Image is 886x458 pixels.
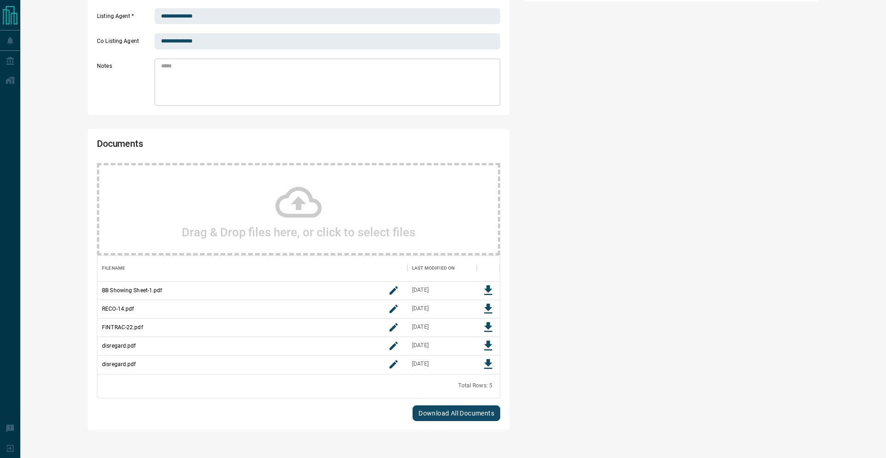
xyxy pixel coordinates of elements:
button: Download File [479,318,497,337]
button: rename button [384,300,403,318]
div: Last Modified On [412,255,455,281]
label: Co Listing Agent [97,37,152,49]
h2: Documents [97,138,339,154]
p: disregard.pdf [102,342,136,350]
button: rename button [384,318,403,337]
button: Download File [479,337,497,355]
button: rename button [384,337,403,355]
p: BB Showing Sheet-1.pdf [102,286,162,295]
div: Total Rows: 5 [458,382,492,390]
button: Download All Documents [413,405,500,421]
h2: Drag & Drop files here, or click to select files [182,225,415,239]
div: Filename [102,255,125,281]
div: Filename [97,255,407,281]
label: Notes [97,62,152,106]
p: RECO-14.pdf [102,305,134,313]
button: Download File [479,355,497,374]
button: Download File [479,281,497,300]
div: Last Modified On [407,255,477,281]
div: Oct 8, 2025 [412,305,429,313]
div: Oct 8, 2025 [412,323,429,331]
div: Drag & Drop files here, or click to select files [97,163,500,255]
div: Oct 8, 2025 [412,286,429,294]
button: Download File [479,300,497,318]
div: Oct 15, 2025 [412,360,429,368]
button: rename button [384,281,403,300]
button: rename button [384,355,403,374]
label: Listing Agent [97,12,152,24]
p: FINTRAC-22.pdf [102,323,143,331]
div: Oct 15, 2025 [412,342,429,350]
p: disregard.pdf [102,360,136,368]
